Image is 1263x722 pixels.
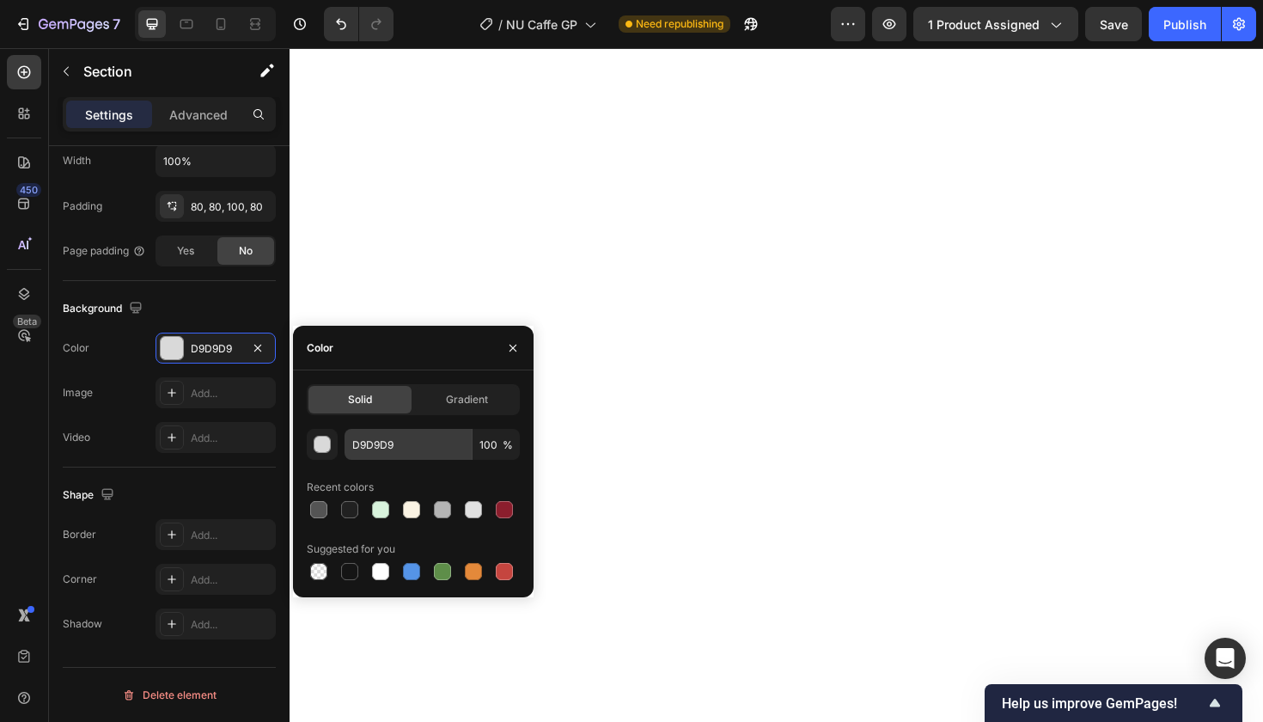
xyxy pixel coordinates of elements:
span: Need republishing [636,16,723,32]
div: Color [63,340,89,356]
button: Show survey - Help us improve GemPages! [1002,693,1225,713]
div: Open Intercom Messenger [1205,638,1246,679]
span: Save [1100,17,1128,32]
p: Settings [85,106,133,124]
div: Publish [1163,15,1206,34]
div: D9D9D9 [191,341,241,357]
div: Add... [191,617,272,633]
iframe: Design area [290,48,1263,722]
p: Section [83,61,224,82]
div: Suggested for you [307,541,395,557]
button: Save [1085,7,1142,41]
div: Padding [63,199,102,214]
div: Width [63,153,91,168]
input: Auto [156,145,275,176]
div: Shadow [63,616,102,632]
p: 7 [113,14,120,34]
span: NU Caffe GP [506,15,577,34]
div: Video [63,430,90,445]
div: 80, 80, 100, 80 [191,199,272,215]
div: Page padding [63,243,146,259]
span: / [498,15,503,34]
span: Gradient [446,392,488,407]
div: Color [307,340,333,356]
div: Add... [191,528,272,543]
div: Image [63,385,93,401]
div: Border [63,527,96,542]
button: 1 product assigned [913,7,1078,41]
div: Add... [191,431,272,446]
span: No [239,243,253,259]
span: 1 product assigned [928,15,1040,34]
span: Help us improve GemPages! [1002,695,1205,712]
div: Delete element [122,685,217,706]
span: Solid [348,392,372,407]
div: Undo/Redo [324,7,394,41]
button: 7 [7,7,128,41]
div: Recent colors [307,480,374,495]
span: Yes [177,243,194,259]
div: Add... [191,572,272,588]
div: Beta [13,315,41,328]
p: Advanced [169,106,228,124]
div: 450 [16,183,41,197]
div: Shape [63,484,118,507]
button: Delete element [63,682,276,709]
button: Publish [1149,7,1221,41]
div: Background [63,297,146,321]
input: Eg: FFFFFF [345,429,472,460]
div: Add... [191,386,272,401]
span: % [503,437,513,453]
div: Corner [63,572,97,587]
